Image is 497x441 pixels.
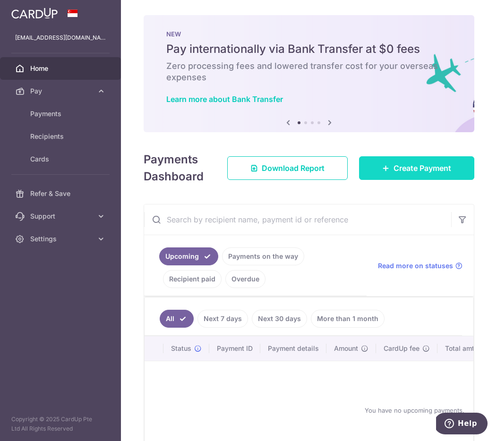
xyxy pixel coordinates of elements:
[144,15,474,132] img: Bank transfer banner
[260,336,326,361] th: Payment details
[436,413,488,436] iframe: Opens a widget where you can find more information
[394,162,451,174] span: Create Payment
[166,42,452,57] h5: Pay internationally via Bank Transfer at $0 fees
[227,156,348,180] a: Download Report
[30,189,93,198] span: Refer & Save
[384,344,420,353] span: CardUp fee
[30,154,93,164] span: Cards
[30,132,93,141] span: Recipients
[163,270,222,288] a: Recipient paid
[15,33,106,42] p: [EMAIL_ADDRESS][DOMAIN_NAME]
[445,344,476,353] span: Total amt.
[222,247,304,265] a: Payments on the way
[378,261,453,271] span: Read more on statuses
[334,344,358,353] span: Amount
[30,212,93,221] span: Support
[252,310,307,328] a: Next 30 days
[359,156,474,180] a: Create Payment
[144,204,451,235] input: Search by recipient name, payment id or reference
[209,336,260,361] th: Payment ID
[171,344,191,353] span: Status
[225,270,266,288] a: Overdue
[197,310,248,328] a: Next 7 days
[30,86,93,96] span: Pay
[11,8,58,19] img: CardUp
[262,162,325,174] span: Download Report
[30,64,93,73] span: Home
[311,310,385,328] a: More than 1 month
[166,30,452,38] p: NEW
[166,60,452,83] h6: Zero processing fees and lowered transfer cost for your overseas expenses
[160,310,194,328] a: All
[30,109,93,119] span: Payments
[166,94,283,104] a: Learn more about Bank Transfer
[378,261,463,271] a: Read more on statuses
[159,247,218,265] a: Upcoming
[30,234,93,244] span: Settings
[144,151,210,185] h4: Payments Dashboard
